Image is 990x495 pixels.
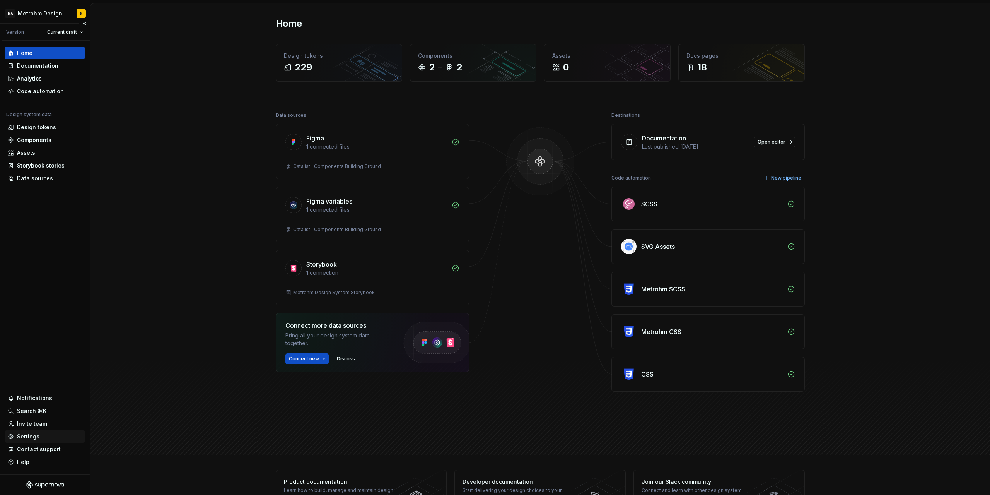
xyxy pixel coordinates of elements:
[6,111,52,118] div: Design system data
[754,137,795,147] a: Open editor
[276,124,469,179] a: Figma1 connected filesCatalist | Components Building Ground
[641,284,685,294] div: Metrohm SCSS
[5,443,85,456] button: Contact support
[5,60,85,72] a: Documentation
[289,356,319,362] span: Connect new
[17,136,51,144] div: Components
[17,149,35,157] div: Assets
[276,110,306,121] div: Data sources
[47,29,77,35] span: Current draft
[79,18,90,29] button: Collapse sidebar
[337,356,355,362] span: Dismiss
[306,143,447,151] div: 1 connected files
[429,61,435,74] div: 2
[641,327,681,336] div: Metrohm CSS
[641,242,675,251] div: SVG Assets
[410,44,536,82] a: Components22
[5,121,85,134] a: Design tokens
[306,260,337,269] div: Storybook
[17,458,29,466] div: Help
[641,199,657,209] div: SCSS
[456,61,462,74] div: 2
[686,52,797,60] div: Docs pages
[611,173,651,183] div: Code automation
[293,163,381,170] div: Catalist | Components Building Ground
[285,332,390,347] div: Bring all your design system data together.
[758,139,785,145] span: Open editor
[17,49,32,57] div: Home
[5,172,85,185] a: Data sources
[276,44,402,82] a: Design tokens229
[418,52,528,60] div: Components
[642,143,749,151] div: Last published [DATE]
[5,9,15,18] div: MA
[333,353,358,364] button: Dismiss
[285,353,329,364] button: Connect new
[306,269,447,277] div: 1 connection
[17,87,64,95] div: Code automation
[17,394,52,402] div: Notifications
[761,173,805,183] button: New pipeline
[26,481,64,489] svg: Supernova Logo
[284,52,394,60] div: Design tokens
[697,61,707,74] div: 18
[2,5,88,22] button: MAMetrohm Design SystemS
[17,175,53,182] div: Data sources
[463,478,575,486] div: Developer documentation
[17,433,39,440] div: Settings
[17,420,47,428] div: Invite team
[544,44,671,82] a: Assets0
[771,175,801,181] span: New pipeline
[293,289,375,296] div: Metrohm Design System Storybook
[5,47,85,59] a: Home
[5,134,85,146] a: Components
[295,61,312,74] div: 229
[5,72,85,85] a: Analytics
[17,162,65,170] div: Storybook stories
[276,17,302,30] h2: Home
[284,478,396,486] div: Product documentation
[611,110,640,121] div: Destinations
[5,456,85,468] button: Help
[563,61,569,74] div: 0
[678,44,805,82] a: Docs pages18
[17,407,46,415] div: Search ⌘K
[44,27,87,38] button: Current draft
[306,134,324,143] div: Figma
[5,159,85,172] a: Storybook stories
[5,85,85,98] a: Code automation
[285,321,390,330] div: Connect more data sources
[306,206,447,214] div: 1 connected files
[552,52,662,60] div: Assets
[642,134,686,143] div: Documentation
[276,187,469,242] a: Figma variables1 connected filesCatalist | Components Building Ground
[5,392,85,404] button: Notifications
[5,430,85,443] a: Settings
[5,147,85,159] a: Assets
[5,405,85,417] button: Search ⌘K
[641,370,654,379] div: CSS
[5,418,85,430] a: Invite team
[276,250,469,305] a: Storybook1 connectionMetrohm Design System Storybook
[17,123,56,131] div: Design tokens
[18,10,67,17] div: Metrohm Design System
[306,197,352,206] div: Figma variables
[6,29,24,35] div: Version
[17,75,42,82] div: Analytics
[642,478,754,486] div: Join our Slack community
[293,226,381,233] div: Catalist | Components Building Ground
[17,62,58,70] div: Documentation
[80,10,83,17] div: S
[17,445,61,453] div: Contact support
